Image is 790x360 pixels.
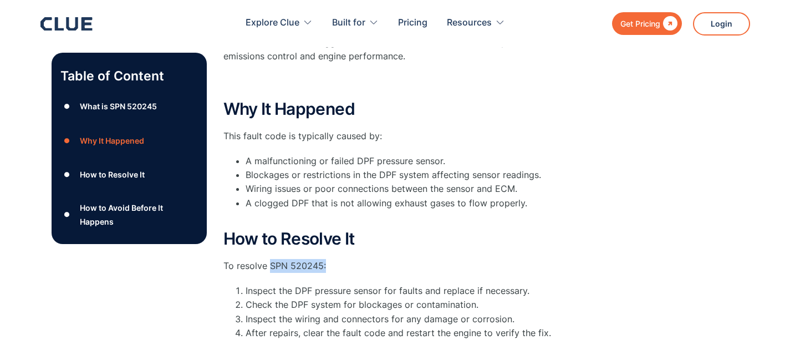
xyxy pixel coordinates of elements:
p: This fault code is typically caused by: [223,129,667,143]
p: Table of Content [60,67,198,85]
div: How to Resolve It [80,168,145,182]
div: Explore Clue [246,6,299,40]
li: A clogged DPF that is not allowing exhaust gases to flow properly. [246,196,667,224]
h2: Why It Happened [223,100,667,118]
div: ● [60,133,74,149]
li: After repairs, clear the fault code and restart the engine to verify the fix. [246,326,667,354]
a: ●What is SPN 520245 [60,98,198,115]
div: Explore Clue [246,6,313,40]
a: Get Pricing [612,12,682,35]
div: Built for [332,6,379,40]
a: Pricing [398,6,427,40]
li: Blockages or restrictions in the DPF system affecting sensor readings. [246,168,667,182]
div: Resources [447,6,505,40]
li: Wiring issues or poor connections between the sensor and ECM. [246,182,667,196]
div:  [660,17,677,31]
h2: How to Resolve It [223,230,667,248]
div: Built for [332,6,365,40]
div: What is SPN 520245 [80,99,157,113]
div: How to Avoid Before It Happens [80,201,197,229]
a: ●Why It Happened [60,133,198,149]
li: Inspect the wiring and connectors for any damage or corrosion. [246,312,667,326]
div: ● [60,206,74,223]
div: ● [60,98,74,115]
a: ●How to Resolve It [60,166,198,183]
li: Check the DPF system for blockages or contamination. [246,298,667,312]
p: To resolve SPN 520245: [223,259,667,273]
div: ● [60,166,74,183]
p: ‍ [223,75,667,89]
div: Get Pricing [620,17,660,31]
li: A malfunctioning or failed DPF pressure sensor. [246,154,667,168]
a: Login [693,12,750,36]
div: Why It Happened [80,134,144,148]
p: When SPN 520245 is triggered, it indicates an issue with the DPF pressure sensor, which could aff... [223,36,667,63]
div: Resources [447,6,492,40]
a: ●How to Avoid Before It Happens [60,201,198,229]
li: Inspect the DPF pressure sensor for faults and replace if necessary. [246,284,667,298]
